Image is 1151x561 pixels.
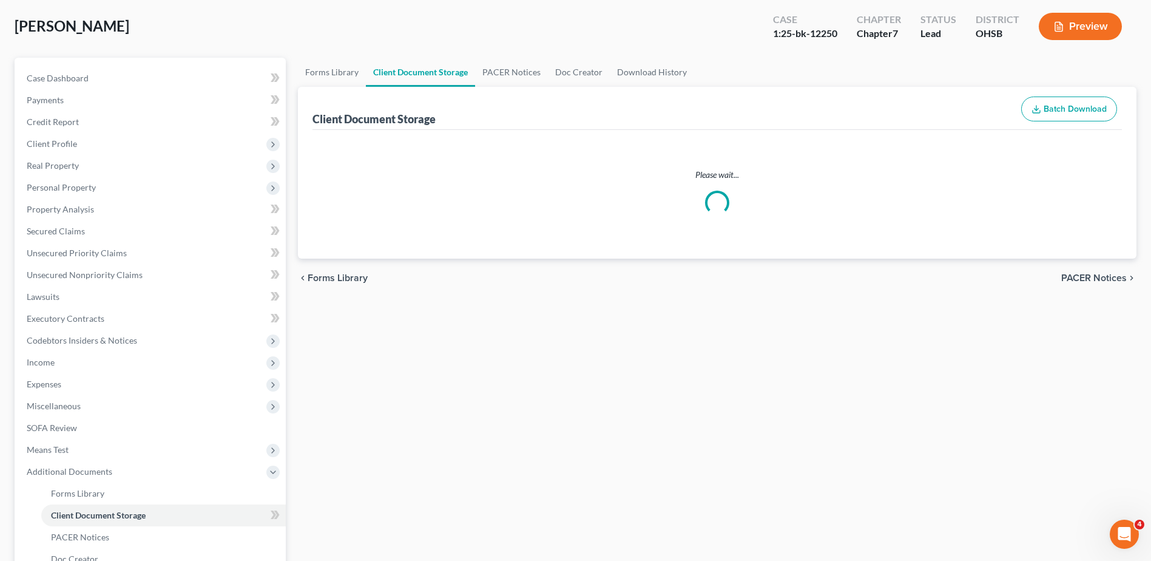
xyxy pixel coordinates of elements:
[27,204,94,214] span: Property Analysis
[1061,273,1136,283] button: PACER Notices chevron_right
[298,58,366,87] a: Forms Library
[27,160,79,171] span: Real Property
[41,483,286,505] a: Forms Library
[1127,273,1136,283] i: chevron_right
[27,335,137,345] span: Codebtors Insiders & Notices
[298,273,368,283] button: chevron_left Forms Library
[17,220,286,242] a: Secured Claims
[27,226,85,236] span: Secured Claims
[27,313,104,324] span: Executory Contracts
[27,182,96,192] span: Personal Property
[315,169,1119,181] p: Please wait...
[17,199,286,220] a: Property Analysis
[1021,97,1117,122] button: Batch Download
[920,27,956,41] div: Lead
[548,58,610,87] a: Doc Creator
[1135,520,1144,529] span: 4
[51,510,146,520] span: Client Document Storage
[41,505,286,526] a: Client Document Storage
[27,270,143,280] span: Unsecured Nonpriority Claims
[17,111,286,133] a: Credit Report
[773,13,837,27] div: Case
[17,67,286,89] a: Case Dashboard
[1061,273,1127,283] span: PACER Notices
[976,13,1019,27] div: District
[27,95,64,105] span: Payments
[27,423,77,433] span: SOFA Review
[1110,520,1139,549] iframe: Intercom live chat
[27,444,69,455] span: Means Test
[857,27,901,41] div: Chapter
[27,138,77,149] span: Client Profile
[773,27,837,41] div: 1:25-bk-12250
[17,286,286,308] a: Lawsuits
[1044,104,1107,114] span: Batch Download
[857,13,901,27] div: Chapter
[27,466,112,477] span: Additional Documents
[298,273,308,283] i: chevron_left
[475,58,548,87] a: PACER Notices
[51,488,104,498] span: Forms Library
[41,526,286,548] a: PACER Notices
[17,242,286,264] a: Unsecured Priority Claims
[27,73,89,83] span: Case Dashboard
[308,273,368,283] span: Forms Library
[27,379,61,389] span: Expenses
[1039,13,1122,40] button: Preview
[27,291,59,302] span: Lawsuits
[17,89,286,111] a: Payments
[312,112,436,126] div: Client Document Storage
[610,58,694,87] a: Download History
[27,357,55,367] span: Income
[27,401,81,411] span: Miscellaneous
[27,248,127,258] span: Unsecured Priority Claims
[17,308,286,330] a: Executory Contracts
[51,532,109,542] span: PACER Notices
[17,264,286,286] a: Unsecured Nonpriority Claims
[17,417,286,439] a: SOFA Review
[976,27,1019,41] div: OHSB
[920,13,956,27] div: Status
[27,117,79,127] span: Credit Report
[15,17,129,35] span: [PERSON_NAME]
[893,27,898,39] span: 7
[366,58,475,87] a: Client Document Storage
